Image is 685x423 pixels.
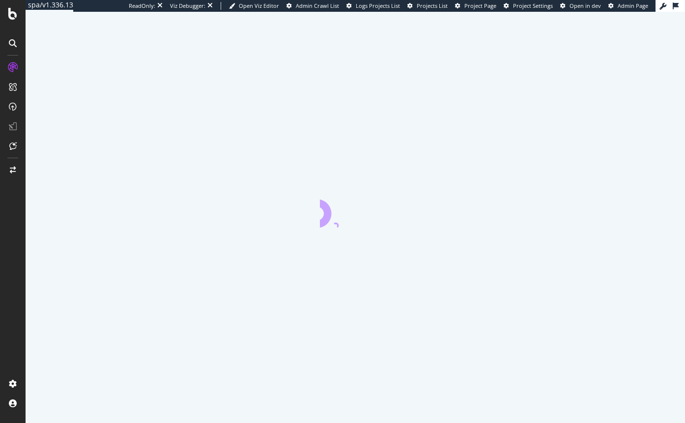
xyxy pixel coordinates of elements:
span: Open in dev [570,2,601,9]
a: Open Viz Editor [229,2,279,10]
a: Logs Projects List [346,2,400,10]
a: Admin Page [608,2,648,10]
span: Open Viz Editor [239,2,279,9]
span: Project Page [464,2,496,9]
span: Project Settings [513,2,553,9]
div: Viz Debugger: [170,2,205,10]
a: Open in dev [560,2,601,10]
div: ReadOnly: [129,2,155,10]
a: Projects List [407,2,448,10]
span: Admin Crawl List [296,2,339,9]
span: Projects List [417,2,448,9]
a: Project Settings [504,2,553,10]
a: Admin Crawl List [286,2,339,10]
span: Admin Page [618,2,648,9]
div: animation [320,192,391,227]
a: Project Page [455,2,496,10]
span: Logs Projects List [356,2,400,9]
